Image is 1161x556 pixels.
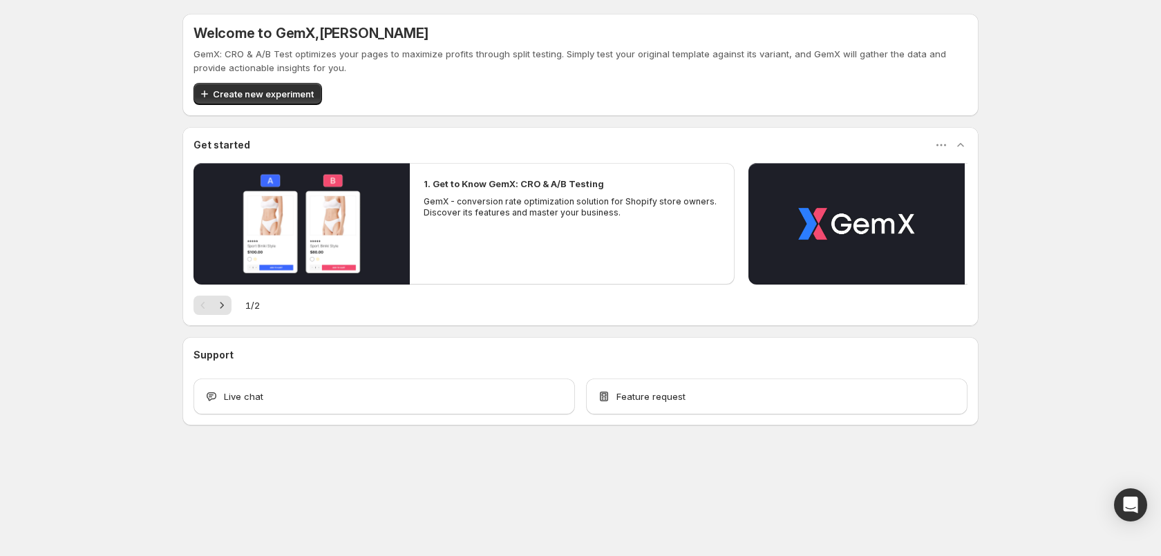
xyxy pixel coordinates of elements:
[193,25,428,41] h5: Welcome to GemX
[193,296,232,315] nav: Pagination
[424,177,604,191] h2: 1. Get to Know GemX: CRO & A/B Testing
[748,163,965,285] button: Play video
[245,298,260,312] span: 1 / 2
[193,138,250,152] h3: Get started
[193,47,967,75] p: GemX: CRO & A/B Test optimizes your pages to maximize profits through split testing. Simply test ...
[193,163,410,285] button: Play video
[616,390,686,403] span: Feature request
[213,87,314,101] span: Create new experiment
[424,196,721,218] p: GemX - conversion rate optimization solution for Shopify store owners. Discover its features and ...
[315,25,428,41] span: , [PERSON_NAME]
[1114,488,1147,521] div: Open Intercom Messenger
[212,296,232,315] button: Next
[193,348,234,362] h3: Support
[193,83,322,105] button: Create new experiment
[224,390,263,403] span: Live chat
